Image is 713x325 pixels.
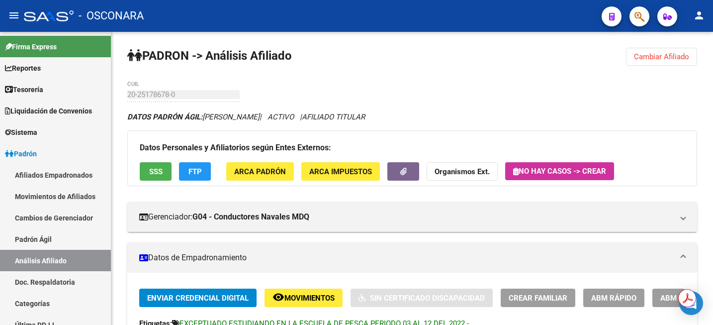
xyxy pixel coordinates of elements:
span: Cambiar Afiliado [634,52,689,61]
button: ABM [652,289,685,307]
button: Movimientos [265,289,343,307]
span: No hay casos -> Crear [513,167,606,176]
mat-icon: remove_red_eye [272,291,284,303]
span: ABM Rápido [591,294,636,303]
button: SSS [140,162,172,181]
button: Organismos Ext. [427,162,498,181]
i: | ACTIVO | [127,112,365,121]
span: Reportes [5,63,41,74]
mat-panel-title: Datos de Empadronamiento [139,252,673,263]
span: ARCA Impuestos [309,167,372,176]
button: Crear Familiar [501,289,575,307]
span: - OSCONARA [79,5,144,27]
button: ARCA Padrón [226,162,294,181]
mat-icon: menu [8,9,20,21]
span: AFILIADO TITULAR [302,112,365,121]
span: Tesorería [5,84,43,95]
span: ABM [660,294,677,303]
button: FTP [179,162,211,181]
span: Sistema [5,127,37,138]
mat-panel-title: Gerenciador: [139,212,673,222]
strong: Organismos Ext. [435,167,490,176]
button: Enviar Credencial Digital [139,289,257,307]
span: [PERSON_NAME] [127,112,260,121]
span: Liquidación de Convenios [5,106,92,116]
span: Firma Express [5,41,57,52]
span: Movimientos [284,294,335,303]
span: SSS [149,167,163,176]
span: Padrón [5,148,37,159]
span: Enviar Credencial Digital [147,294,249,303]
strong: DATOS PADRÓN ÁGIL: [127,112,202,121]
strong: PADRON -> Análisis Afiliado [127,49,292,63]
span: Sin Certificado Discapacidad [370,294,485,303]
span: FTP [188,167,202,176]
span: Crear Familiar [509,294,567,303]
span: ARCA Padrón [234,167,286,176]
mat-icon: person [693,9,705,21]
button: ARCA Impuestos [301,162,380,181]
button: Cambiar Afiliado [626,48,697,66]
mat-expansion-panel-header: Gerenciador:G04 - Conductores Navales MDQ [127,202,697,232]
button: ABM Rápido [583,289,644,307]
mat-expansion-panel-header: Datos de Empadronamiento [127,243,697,273]
button: No hay casos -> Crear [505,162,614,180]
h3: Datos Personales y Afiliatorios según Entes Externos: [140,141,685,155]
strong: G04 - Conductores Navales MDQ [192,212,309,222]
button: Sin Certificado Discapacidad [351,289,493,307]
